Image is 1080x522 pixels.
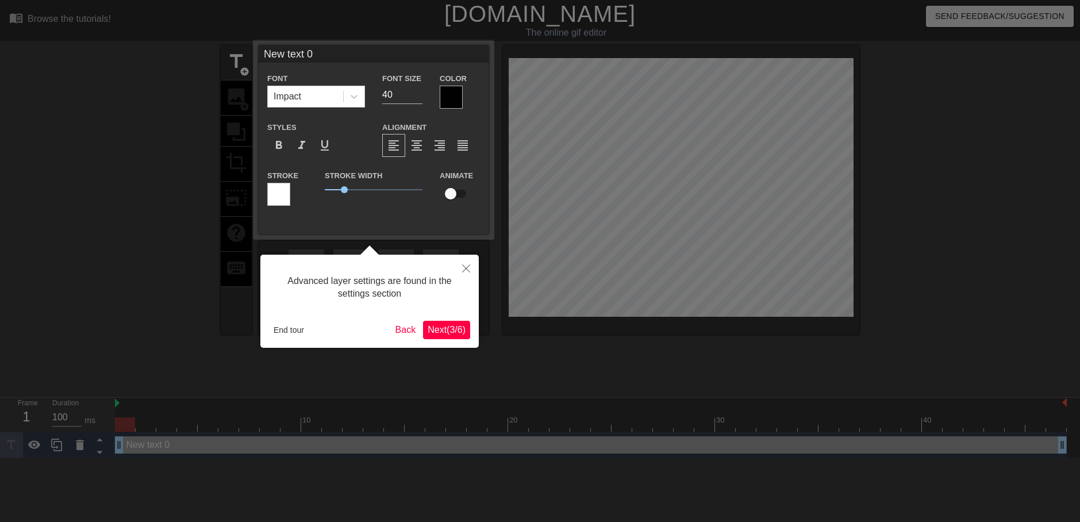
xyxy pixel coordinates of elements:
[269,263,470,312] div: Advanced layer settings are found in the settings section
[423,321,470,339] button: Next
[453,255,479,281] button: Close
[269,321,309,339] button: End tour
[428,325,466,335] span: Next ( 3 / 6 )
[391,321,421,339] button: Back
